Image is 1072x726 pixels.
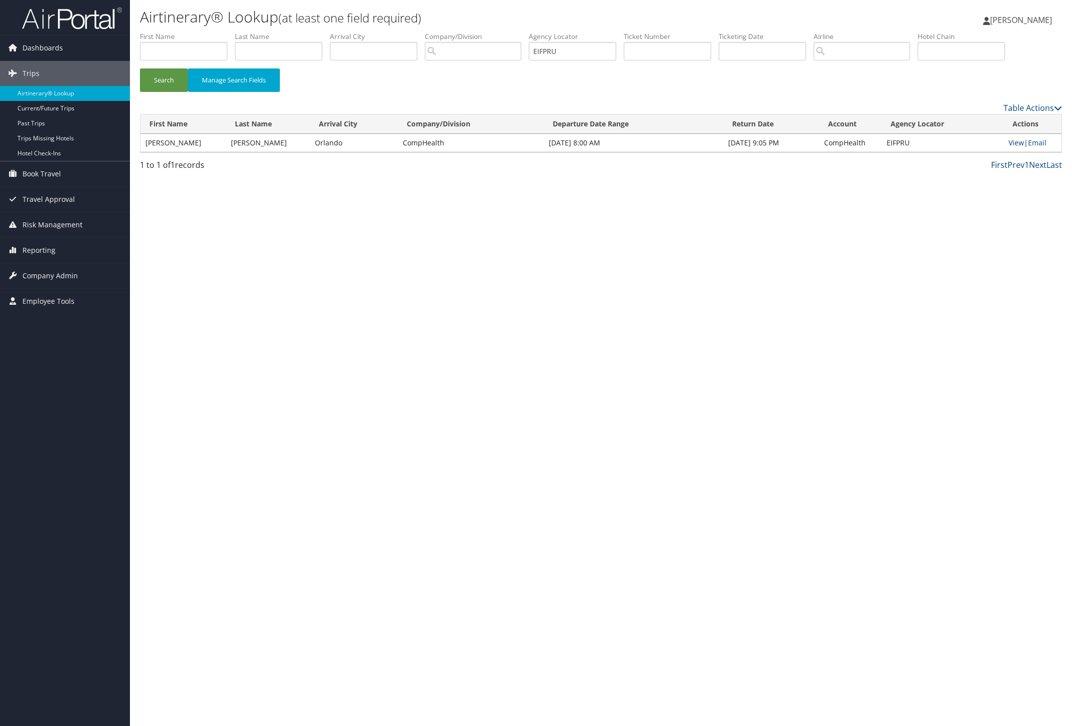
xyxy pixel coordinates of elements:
[140,159,359,176] div: 1 to 1 of records
[814,31,918,41] label: Airline
[22,263,78,288] span: Company Admin
[330,31,425,41] label: Arrival City
[188,68,280,92] button: Manage Search Fields
[170,159,175,170] span: 1
[819,134,882,152] td: CompHealth
[22,61,39,86] span: Trips
[140,114,226,134] th: First Name: activate to sort column ascending
[22,212,82,237] span: Risk Management
[398,134,544,152] td: CompHealth
[140,134,226,152] td: [PERSON_NAME]
[918,31,1013,41] label: Hotel Chain
[819,114,882,134] th: Account: activate to sort column ascending
[544,114,723,134] th: Departure Date Range: activate to sort column ascending
[235,31,330,41] label: Last Name
[140,68,188,92] button: Search
[140,6,755,27] h1: Airtinerary® Lookup
[22,238,55,263] span: Reporting
[1047,159,1062,170] a: Last
[22,35,63,60] span: Dashboards
[22,289,74,314] span: Employee Tools
[310,134,398,152] td: Orlando
[719,31,814,41] label: Ticketing Date
[991,159,1008,170] a: First
[1004,134,1062,152] td: |
[882,114,1004,134] th: Agency Locator: activate to sort column ascending
[22,6,122,30] img: airportal-logo.png
[723,114,819,134] th: Return Date: activate to sort column ascending
[1004,114,1062,134] th: Actions
[22,161,61,186] span: Book Travel
[990,14,1052,25] span: [PERSON_NAME]
[398,114,544,134] th: Company/Division
[278,9,421,26] small: (at least one field required)
[1008,159,1025,170] a: Prev
[226,134,310,152] td: [PERSON_NAME]
[310,114,398,134] th: Arrival City: activate to sort column ascending
[425,31,529,41] label: Company/Division
[983,5,1062,35] a: [PERSON_NAME]
[1028,138,1047,147] a: Email
[544,134,723,152] td: [DATE] 8:00 AM
[1009,138,1024,147] a: View
[1025,159,1029,170] a: 1
[22,187,75,212] span: Travel Approval
[529,31,624,41] label: Agency Locator
[1004,102,1062,113] a: Table Actions
[882,134,1004,152] td: EIFPRU
[1029,159,1047,170] a: Next
[723,134,819,152] td: [DATE] 9:05 PM
[624,31,719,41] label: Ticket Number
[226,114,310,134] th: Last Name: activate to sort column ascending
[140,31,235,41] label: First Name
